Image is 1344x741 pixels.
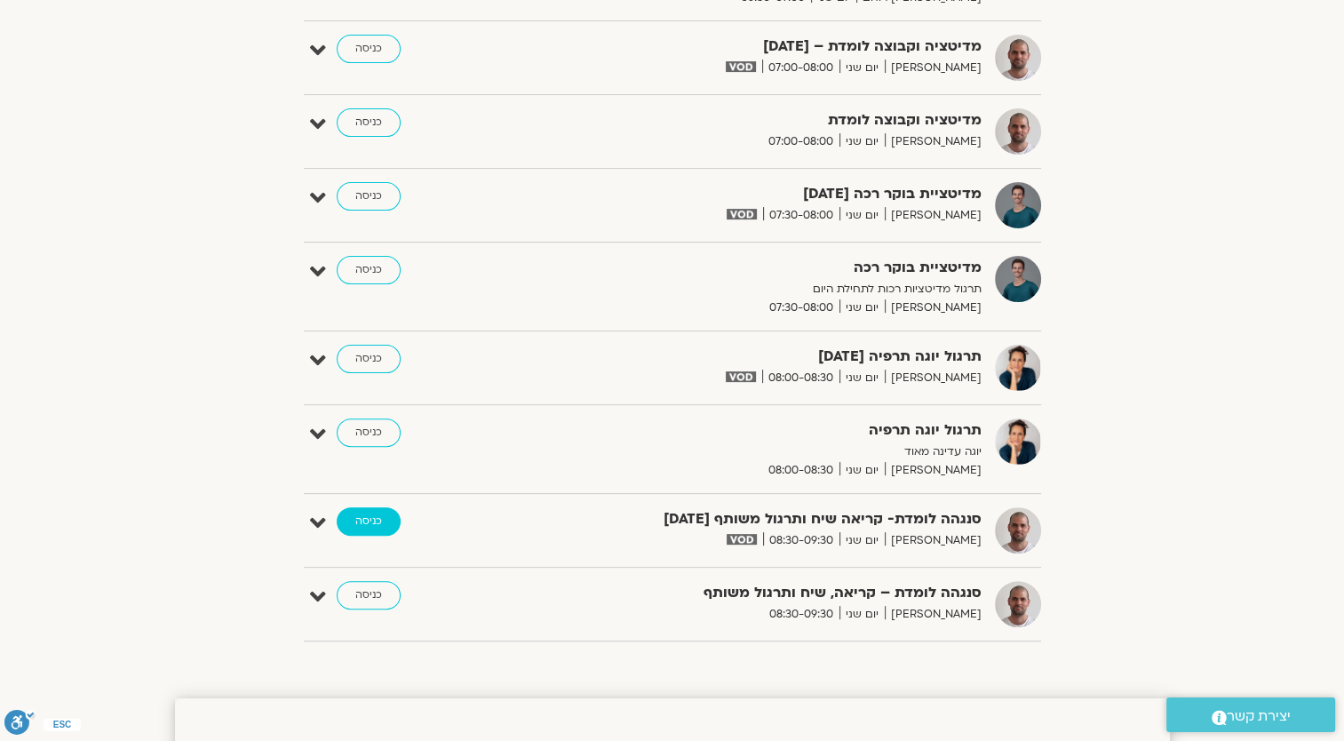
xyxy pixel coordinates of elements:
[885,531,982,550] span: [PERSON_NAME]
[546,182,982,206] strong: מדיטציית בוקר רכה [DATE]
[763,206,839,225] span: 07:30-08:00
[337,345,401,373] a: כניסה
[885,605,982,624] span: [PERSON_NAME]
[727,209,756,219] img: vodicon
[763,299,839,317] span: 07:30-08:00
[546,280,982,299] p: תרגול מדיטציות רכות לתחילת היום
[546,507,982,531] strong: סנגהה לומדת- קריאה שיח ותרגול משותף [DATE]
[337,507,401,536] a: כניסה
[839,605,885,624] span: יום שני
[337,108,401,137] a: כניסה
[337,418,401,447] a: כניסה
[546,418,982,442] strong: תרגול יוגה תרפיה
[727,534,756,545] img: vodicon
[337,256,401,284] a: כניסה
[839,59,885,77] span: יום שני
[885,132,982,151] span: [PERSON_NAME]
[839,132,885,151] span: יום שני
[726,61,755,72] img: vodicon
[546,581,982,605] strong: סנגהה לומדת – קריאה, שיח ותרגול משותף
[546,256,982,280] strong: מדיטציית בוקר רכה
[762,59,839,77] span: 07:00-08:00
[337,35,401,63] a: כניסה
[546,345,982,369] strong: תרגול יוגה תרפיה [DATE]
[885,369,982,387] span: [PERSON_NAME]
[1227,705,1291,729] span: יצירת קשר
[885,461,982,480] span: [PERSON_NAME]
[726,371,755,382] img: vodicon
[839,299,885,317] span: יום שני
[763,531,839,550] span: 08:30-09:30
[763,605,839,624] span: 08:30-09:30
[1166,697,1335,732] a: יצירת קשר
[546,35,982,59] strong: מדיטציה וקבוצה לומדת – [DATE]
[885,299,982,317] span: [PERSON_NAME]
[546,108,982,132] strong: מדיטציה וקבוצה לומדת
[762,369,839,387] span: 08:00-08:30
[762,132,839,151] span: 07:00-08:00
[337,581,401,610] a: כניסה
[762,461,839,480] span: 08:00-08:30
[839,531,885,550] span: יום שני
[839,461,885,480] span: יום שני
[839,369,885,387] span: יום שני
[337,182,401,211] a: כניסה
[885,59,982,77] span: [PERSON_NAME]
[885,206,982,225] span: [PERSON_NAME]
[546,442,982,461] p: יוגה עדינה מאוד
[839,206,885,225] span: יום שני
